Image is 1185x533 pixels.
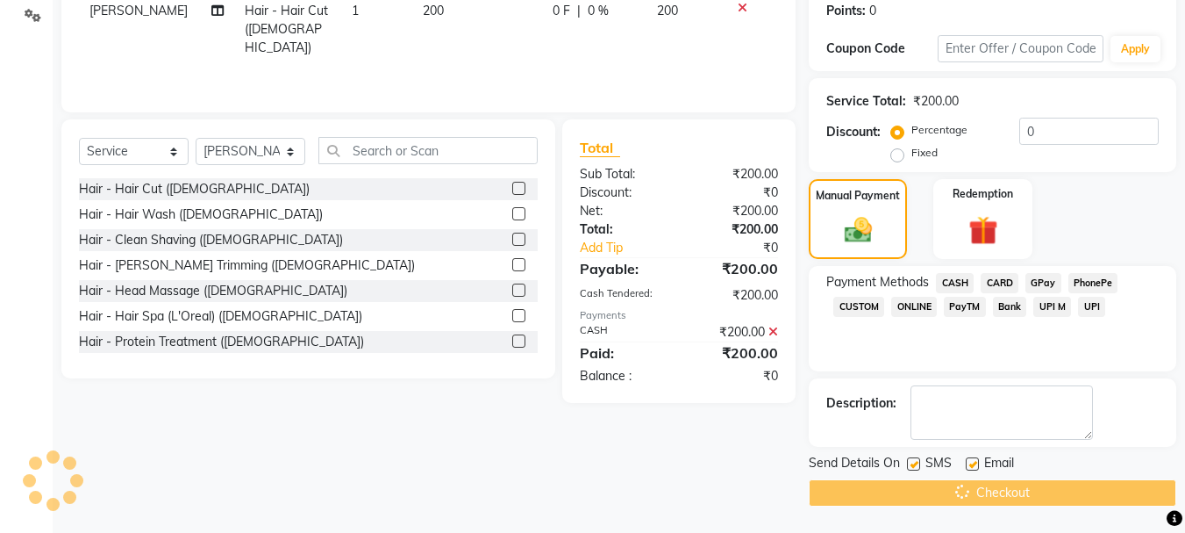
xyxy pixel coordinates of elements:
span: GPay [1025,273,1061,293]
div: ₹200.00 [679,202,791,220]
span: PayTM [944,297,986,317]
button: Apply [1110,36,1160,62]
span: 200 [423,3,444,18]
div: Cash Tendered: [567,286,679,305]
span: Payment Methods [826,273,929,292]
img: _cash.svg [836,214,881,246]
span: 200 [657,3,678,18]
div: Hair - Head Massage ([DEMOGRAPHIC_DATA]) [79,282,347,300]
div: ₹200.00 [679,323,791,342]
div: 0 [869,2,876,20]
span: Hair - Hair Cut ([DEMOGRAPHIC_DATA]) [245,3,328,55]
div: Hair - Hair Spa (L'Oreal) ([DEMOGRAPHIC_DATA]) [79,307,362,326]
div: ₹200.00 [679,286,791,305]
span: Send Details On [809,454,900,476]
div: Hair - Hair Wash ([DEMOGRAPHIC_DATA]) [79,205,323,224]
span: SMS [925,454,952,476]
input: Search or Scan [318,137,538,164]
span: Total [580,139,620,157]
div: Service Total: [826,92,906,111]
div: Payable: [567,258,679,279]
div: Payments [580,308,778,323]
div: Coupon Code [826,40,937,58]
div: ₹0 [679,184,791,202]
span: [PERSON_NAME] [89,3,188,18]
a: Add Tip [567,239,697,257]
span: PhonePe [1068,273,1118,293]
div: Paid: [567,342,679,364]
span: ONLINE [891,297,937,317]
div: ₹0 [698,239,792,257]
label: Fixed [911,145,938,161]
div: ₹0 [679,367,791,385]
div: Hair - Protein Treatment ([DEMOGRAPHIC_DATA]) [79,333,364,351]
span: CARD [981,273,1018,293]
label: Percentage [911,122,967,138]
span: UPI [1078,297,1105,317]
label: Redemption [953,186,1013,202]
div: CASH [567,323,679,342]
label: Manual Payment [816,188,900,204]
input: Enter Offer / Coupon Code [938,35,1103,62]
span: | [577,2,581,20]
span: Bank [993,297,1027,317]
div: ₹200.00 [913,92,959,111]
span: 1 [352,3,359,18]
span: UPI M [1033,297,1071,317]
img: _gift.svg [960,212,1007,248]
div: Sub Total: [567,165,679,184]
div: ₹200.00 [679,342,791,364]
span: 0 % [588,2,609,20]
span: CASH [936,273,974,293]
div: Description: [826,394,896,413]
div: ₹200.00 [679,258,791,279]
div: Hair - Hair Cut ([DEMOGRAPHIC_DATA]) [79,180,310,198]
div: Discount: [826,123,881,141]
div: Net: [567,202,679,220]
span: CUSTOM [833,297,884,317]
div: Hair - Clean Shaving ([DEMOGRAPHIC_DATA]) [79,231,343,249]
div: Discount: [567,184,679,202]
div: Total: [567,220,679,239]
span: 0 F [553,2,570,20]
div: ₹200.00 [679,165,791,184]
div: ₹200.00 [679,220,791,239]
div: Points: [826,2,866,20]
div: Balance : [567,367,679,385]
div: Hair - [PERSON_NAME] Trimming ([DEMOGRAPHIC_DATA]) [79,256,415,275]
span: Email [984,454,1014,476]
